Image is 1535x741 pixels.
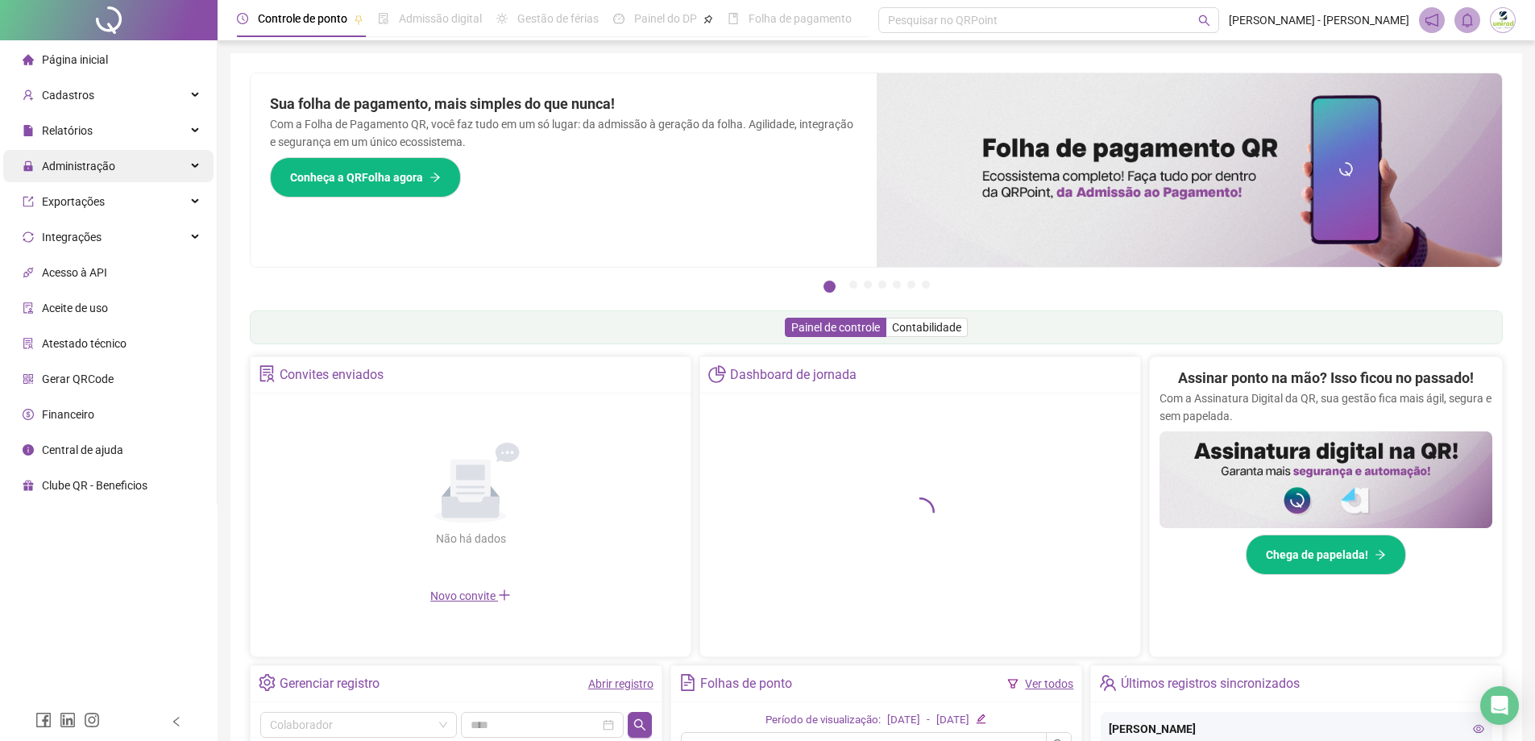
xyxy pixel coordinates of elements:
[399,12,482,25] span: Admissão digital
[259,365,276,382] span: solution
[1491,8,1515,32] img: 54751
[1229,11,1409,29] span: [PERSON_NAME] - [PERSON_NAME]
[290,169,423,186] span: Conheça a QRFolha agora
[396,530,545,547] div: Não há dados
[849,281,857,289] button: 2
[791,321,880,334] span: Painel de controle
[976,714,986,724] span: edit
[679,674,696,691] span: file-text
[280,670,380,697] div: Gerenciar registro
[1246,535,1406,575] button: Chega de papelada!
[498,589,511,602] span: plus
[1473,723,1484,735] span: eye
[42,373,114,385] span: Gerar QRCode
[429,172,441,183] span: arrow-right
[613,13,624,24] span: dashboard
[23,409,34,420] span: dollar
[354,15,363,24] span: pushpin
[700,670,792,697] div: Folhas de ponto
[23,125,34,136] span: file
[1198,15,1210,27] span: search
[633,718,646,731] span: search
[1425,13,1439,27] span: notification
[23,231,34,243] span: sync
[703,15,713,24] span: pushpin
[23,338,34,349] span: solution
[1025,677,1073,690] a: Ver todos
[749,12,852,25] span: Folha de pagamento
[1099,674,1116,691] span: team
[430,589,511,602] span: Novo convite
[42,231,102,244] span: Integrações
[634,12,697,25] span: Painel do DP
[23,302,34,314] span: audit
[927,712,930,729] div: -
[1178,367,1474,389] h2: Assinar ponto na mão? Isso ficou no passado!
[708,365,725,382] span: pie-chart
[42,302,108,314] span: Aceite de uso
[887,712,920,729] div: [DATE]
[23,444,34,456] span: info-circle
[588,677,653,690] a: Abrir registro
[1266,546,1368,564] span: Chega de papelada!
[280,361,384,389] div: Convites enviados
[907,281,915,289] button: 6
[1007,678,1018,689] span: filter
[35,712,52,728] span: facebook
[765,712,881,729] div: Período de visualização:
[258,12,347,25] span: Controle de ponto
[60,712,76,728] span: linkedin
[893,281,901,289] button: 5
[864,281,872,289] button: 3
[1160,389,1492,425] p: Com a Assinatura Digital da QR, sua gestão fica mais ágil, segura e sem papelada.
[42,266,107,279] span: Acesso à API
[237,13,248,24] span: clock-circle
[42,408,94,421] span: Financeiro
[42,53,108,66] span: Página inicial
[270,93,857,115] h2: Sua folha de pagamento, mais simples do que nunca!
[1460,13,1475,27] span: bell
[878,281,886,289] button: 4
[42,195,105,208] span: Exportações
[1480,686,1519,725] div: Open Intercom Messenger
[23,160,34,172] span: lock
[517,12,599,25] span: Gestão de férias
[23,480,34,491] span: gift
[902,493,939,530] span: loading
[23,267,34,278] span: api
[42,89,94,102] span: Cadastros
[892,321,961,334] span: Contabilidade
[1121,670,1300,697] div: Últimos registros sincronizados
[171,716,182,727] span: left
[936,712,969,729] div: [DATE]
[1109,720,1484,738] div: [PERSON_NAME]
[730,361,857,389] div: Dashboard de jornada
[42,124,93,137] span: Relatórios
[23,54,34,65] span: home
[270,157,461,198] button: Conheça a QRFolha agora
[378,13,389,24] span: file-done
[1160,431,1492,528] img: banner%2F02c71560-61a6-44d4-94b9-c8ab97240462.png
[922,281,930,289] button: 7
[259,674,276,691] span: setting
[23,90,34,101] span: user-add
[42,443,123,456] span: Central de ajuda
[42,479,147,492] span: Clube QR - Beneficios
[42,337,127,350] span: Atestado técnico
[270,115,857,151] p: Com a Folha de Pagamento QR, você faz tudo em um só lugar: da admissão à geração da folha. Agilid...
[1375,549,1386,560] span: arrow-right
[84,712,100,728] span: instagram
[42,160,115,173] span: Administração
[824,281,836,293] button: 1
[23,196,34,207] span: export
[728,13,739,24] span: book
[877,73,1503,267] img: banner%2F8d14a306-6205-4263-8e5b-06e9a85ad873.png
[496,13,508,24] span: sun
[23,373,34,385] span: qrcode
